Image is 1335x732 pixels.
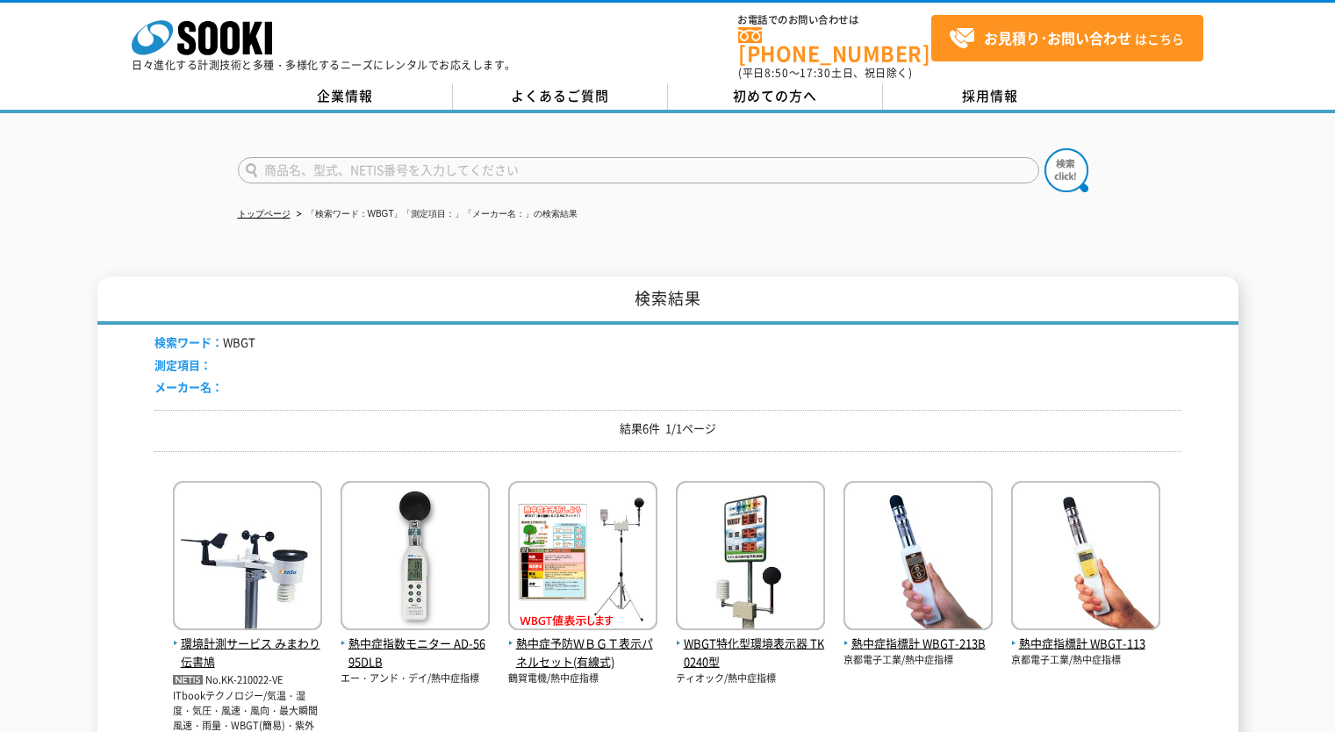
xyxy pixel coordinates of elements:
span: 環境計測サービス みまわり伝書鳩 [173,635,322,671]
span: はこちら [949,25,1184,52]
a: WBGT特化型環境表示器 TK0240型 [676,616,825,671]
p: 京都電子工業/熱中症指標 [843,653,993,668]
span: 検索ワード： [154,334,223,350]
li: WBGT [154,334,255,352]
span: 17:30 [800,65,831,81]
a: 熱中症指数モニター AD-5695DLB [341,616,490,671]
span: お電話でのお問い合わせは [738,15,931,25]
span: 熱中症指数モニター AD-5695DLB [341,635,490,671]
img: WBGT-113 [1011,481,1160,635]
a: 採用情報 [883,83,1098,110]
p: 結果6件 1/1ページ [154,420,1181,438]
a: [PHONE_NUMBER] [738,27,931,63]
a: 熱中症予防ＷＢＧＴ表示パネルセット(有線式) [508,616,657,671]
span: 8:50 [764,65,789,81]
span: WBGT特化型環境表示器 TK0240型 [676,635,825,671]
p: エー・アンド・デイ/熱中症指標 [341,671,490,686]
a: お見積り･お問い合わせはこちら [931,15,1203,61]
a: 初めての方へ [668,83,883,110]
a: 熱中症指標計 WBGT-113 [1011,616,1160,653]
img: みまわり伝書鳩 [173,481,322,635]
a: トップページ [238,209,291,219]
span: 熱中症予防ＷＢＧＴ表示パネルセット(有線式) [508,635,657,671]
h1: 検索結果 [97,276,1238,325]
p: 日々進化する計測技術と多種・多様化するニーズにレンタルでお応えします。 [132,60,516,70]
p: 鶴賀電機/熱中症指標 [508,671,657,686]
a: 熱中症指標計 WBGT-213B [843,616,993,653]
span: 初めての方へ [733,86,817,105]
img: AD-5695DLB [341,481,490,635]
strong: お見積り･お問い合わせ [984,27,1131,48]
img: WBGT-213B [843,481,993,635]
a: 環境計測サービス みまわり伝書鳩 [173,616,322,671]
span: 熱中症指標計 WBGT-113 [1011,635,1160,653]
input: 商品名、型式、NETIS番号を入力してください [238,157,1039,183]
span: (平日 ～ 土日、祝日除く) [738,65,912,81]
span: 測定項目： [154,356,212,373]
span: 熱中症指標計 WBGT-213B [843,635,993,653]
p: ティオック/熱中症指標 [676,671,825,686]
span: メーカー名： [154,378,223,395]
img: btn_search.png [1044,148,1088,192]
img: TK0240型 [676,481,825,635]
a: 企業情報 [238,83,453,110]
a: よくあるご質問 [453,83,668,110]
li: 「検索ワード：WBGT」「測定項目：」「メーカー名：」の検索結果 [293,205,578,224]
p: No.KK-210022-VE [173,671,322,690]
p: 京都電子工業/熱中症指標 [1011,653,1160,668]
